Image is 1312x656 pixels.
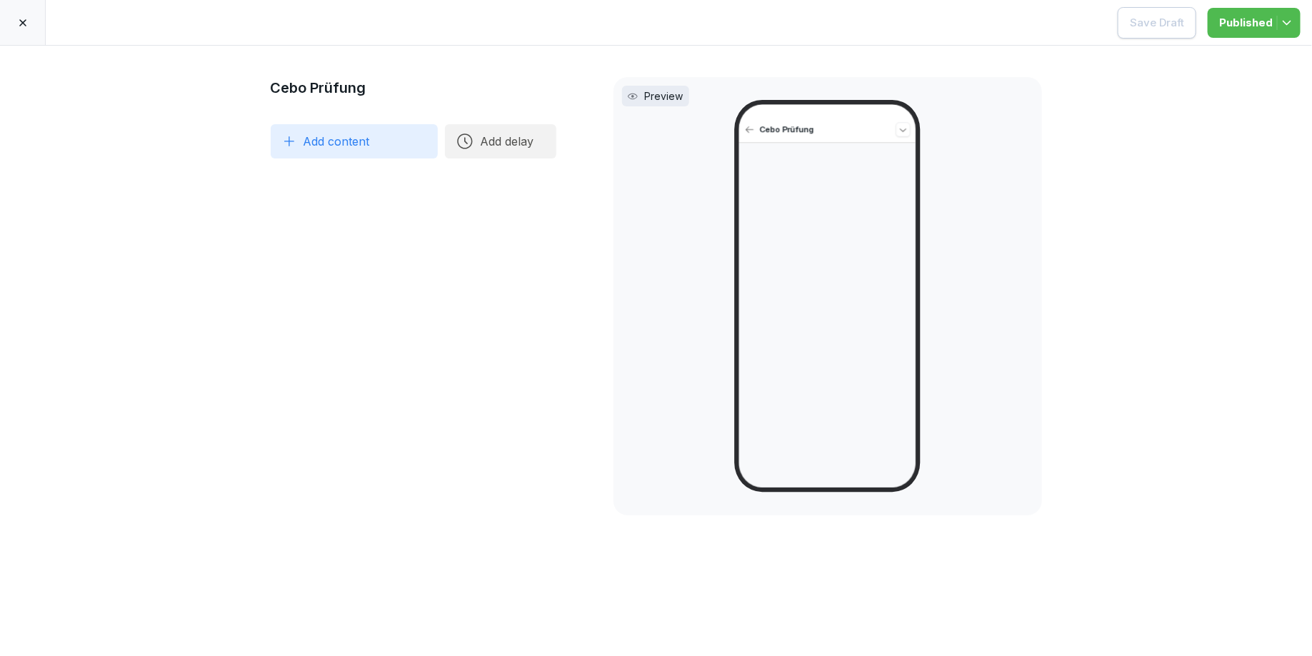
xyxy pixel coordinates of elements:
div: Published [1219,15,1289,31]
button: Published [1208,8,1301,38]
p: Preview [645,89,683,104]
button: Save Draft [1118,7,1196,39]
button: Add content [271,124,438,158]
div: Save Draft [1130,15,1184,31]
button: Add delay [445,124,556,158]
h1: Cebo Prüfung [271,77,556,99]
p: Cebo Prüfung [760,123,892,135]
